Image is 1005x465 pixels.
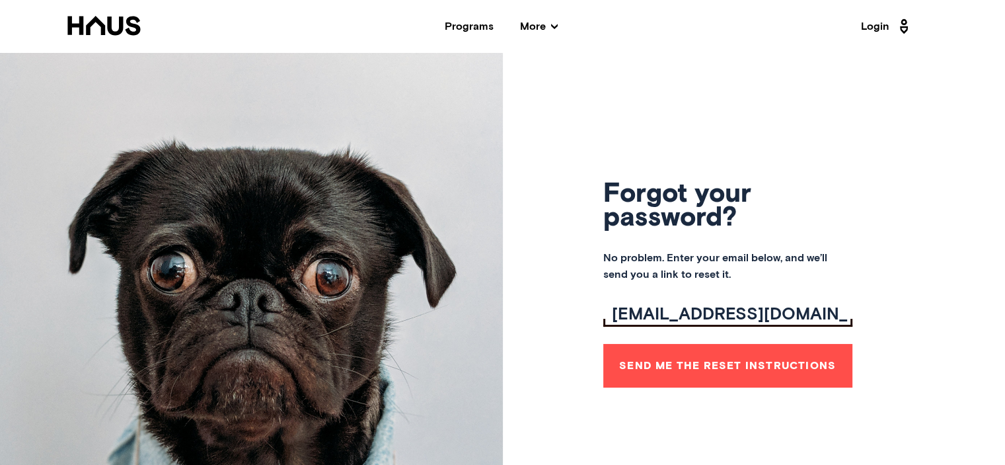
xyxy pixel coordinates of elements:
button: Send me the reset instructions [603,344,852,388]
h1: Forgot your password? [603,183,852,230]
input: Your email [607,306,852,324]
a: Programs [445,21,494,32]
span: More [520,21,558,32]
span: No problem. Enter your email below, and we’ll send you a link to reset it. [603,250,852,284]
a: Login [861,16,912,37]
